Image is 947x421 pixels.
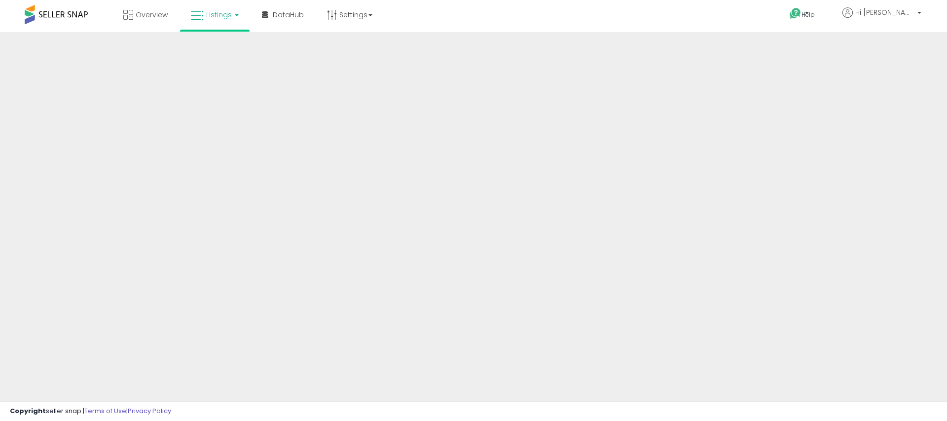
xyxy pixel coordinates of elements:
[842,7,921,30] a: Hi [PERSON_NAME]
[801,10,815,19] span: Help
[136,10,168,20] span: Overview
[855,7,914,17] span: Hi [PERSON_NAME]
[789,7,801,20] i: Get Help
[206,10,232,20] span: Listings
[273,10,304,20] span: DataHub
